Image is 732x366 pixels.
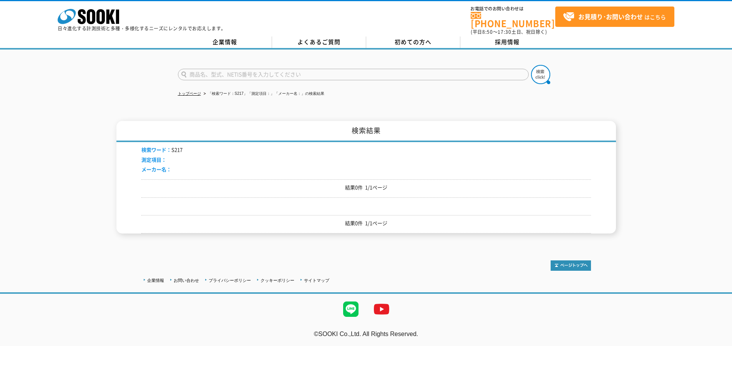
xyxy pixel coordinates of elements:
a: 初めての方へ [366,36,460,48]
span: 検索ワード： [141,146,171,153]
span: はこちら [563,11,666,23]
a: テストMail [702,338,732,345]
img: btn_search.png [531,65,550,84]
li: S217 [141,146,183,154]
span: お電話でのお問い合わせは [471,7,555,11]
a: トップページ [178,91,201,96]
p: 結果0件 1/1ページ [141,184,591,192]
p: 結果0件 1/1ページ [141,219,591,227]
h1: 検索結果 [116,121,616,142]
a: 採用情報 [460,36,554,48]
span: 測定項目： [141,156,166,163]
p: 日々進化する計測技術と多種・多様化するニーズにレンタルでお応えします。 [58,26,226,31]
a: [PHONE_NUMBER] [471,12,555,28]
li: 「検索ワード：S217」「測定項目：」「メーカー名：」の検索結果 [202,90,324,98]
span: 17:30 [498,28,511,35]
a: プライバシーポリシー [209,278,251,283]
a: よくあるご質問 [272,36,366,48]
a: 企業情報 [178,36,272,48]
img: YouTube [366,294,397,325]
a: サイトマップ [304,278,329,283]
a: クッキーポリシー [261,278,294,283]
img: LINE [335,294,366,325]
span: (平日 ～ 土日、祝日除く) [471,28,547,35]
a: お見積り･お問い合わせはこちら [555,7,674,27]
input: 商品名、型式、NETIS番号を入力してください [178,69,529,80]
span: 初めての方へ [395,38,432,46]
a: お問い合わせ [174,278,199,283]
strong: お見積り･お問い合わせ [578,12,643,21]
span: 8:50 [482,28,493,35]
span: メーカー名： [141,166,171,173]
a: 企業情報 [147,278,164,283]
img: トップページへ [551,260,591,271]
